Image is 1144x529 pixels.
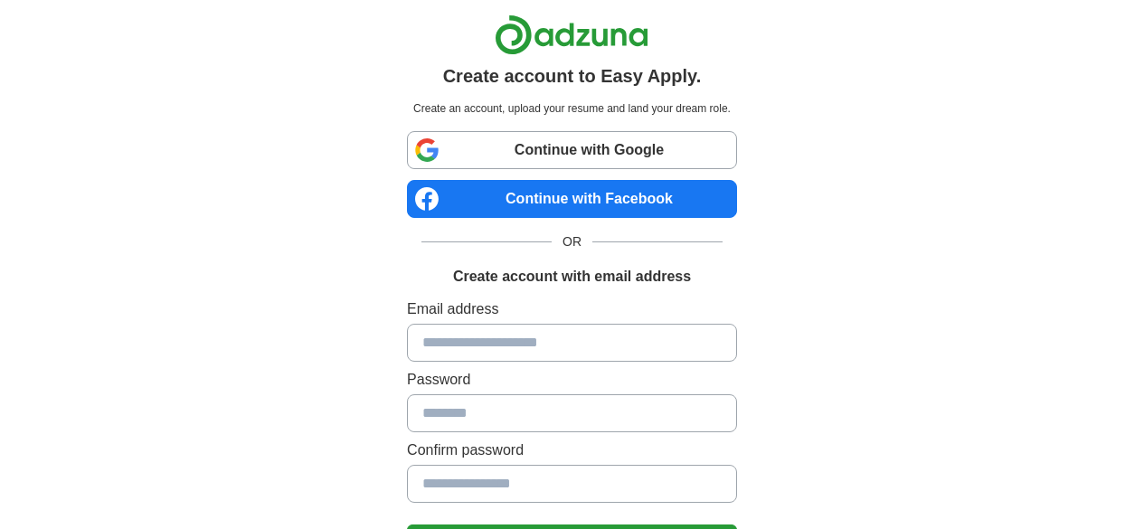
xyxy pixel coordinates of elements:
[407,180,737,218] a: Continue with Facebook
[407,298,737,320] label: Email address
[495,14,648,55] img: Adzuna logo
[552,232,592,251] span: OR
[443,62,702,90] h1: Create account to Easy Apply.
[407,131,737,169] a: Continue with Google
[407,369,737,391] label: Password
[453,266,691,288] h1: Create account with email address
[411,100,733,117] p: Create an account, upload your resume and land your dream role.
[407,439,737,461] label: Confirm password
